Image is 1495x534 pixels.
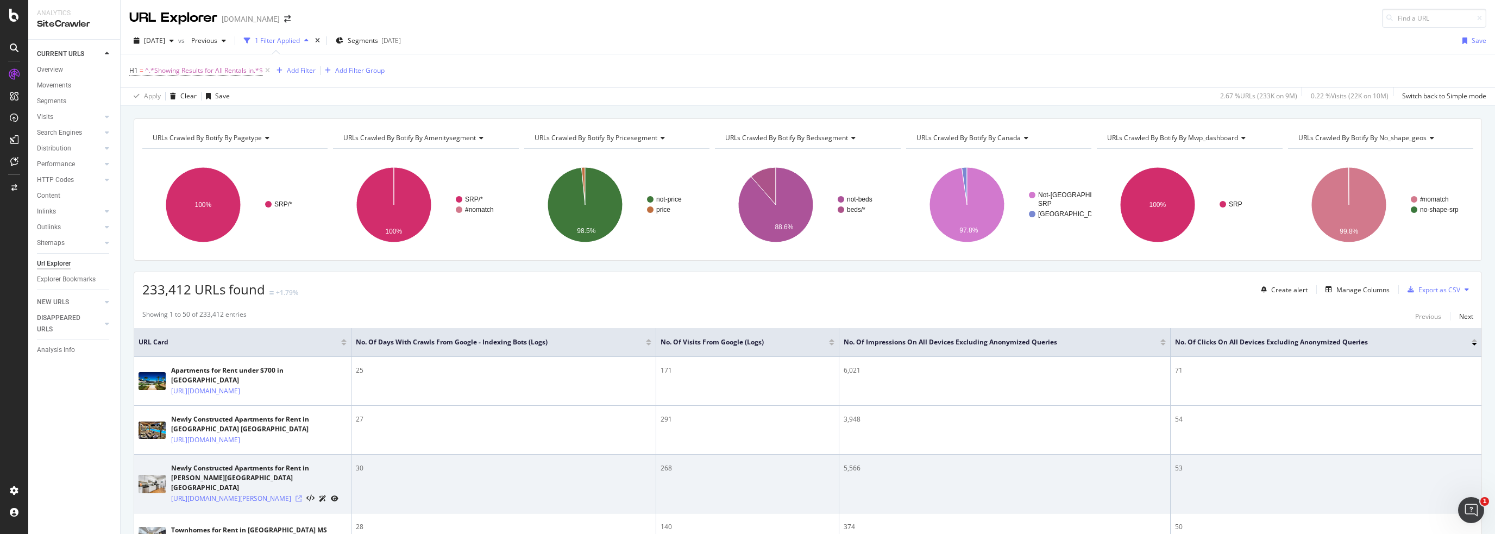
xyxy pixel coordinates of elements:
div: 5,566 [844,463,1166,473]
h4: URLs Crawled By Botify By pagetype [150,129,318,147]
text: price [656,206,670,213]
span: Segments [348,36,378,45]
div: A chart. [142,158,328,252]
div: 71 [1175,366,1477,375]
button: Next [1459,310,1473,323]
svg: A chart. [1288,158,1473,252]
button: Apply [129,87,161,105]
div: Analysis Info [37,344,75,356]
img: main image [139,422,166,439]
span: No. of Impressions On All Devices excluding anonymized queries [844,337,1144,347]
span: vs [178,36,187,45]
span: ^.*Showing Results for All Rentals in.*$ [145,63,263,78]
svg: A chart. [524,158,709,252]
div: Content [37,190,60,202]
div: times [313,35,322,46]
div: Save [1472,36,1486,45]
button: Segments[DATE] [331,32,405,49]
text: not-beds [847,196,872,203]
a: Inlinks [37,206,102,217]
span: No. of Days with Crawls from Google - Indexing Bots (Logs) [356,337,630,347]
a: CURRENT URLS [37,48,102,60]
div: A chart. [715,158,900,252]
a: Explorer Bookmarks [37,274,112,285]
svg: A chart. [1097,158,1282,252]
div: +1.79% [276,288,298,297]
div: 50 [1175,522,1477,532]
a: [URL][DOMAIN_NAME][PERSON_NAME] [171,493,291,504]
a: Segments [37,96,112,107]
text: SRP [1038,200,1052,208]
div: Apply [144,91,161,100]
a: URL Inspection [331,493,338,504]
button: Switch back to Simple mode [1398,87,1486,105]
div: arrow-right-arrow-left [284,15,291,23]
h4: URLs Crawled By Botify By pricesegment [532,129,700,147]
span: 233,412 URLs found [142,280,265,298]
div: Sitemaps [37,237,65,249]
svg: A chart. [333,158,518,252]
div: Manage Columns [1336,285,1390,294]
text: 97.8% [959,227,978,234]
text: SRP/* [465,196,483,203]
span: URLs Crawled By Botify By amenitysegment [343,133,476,142]
text: 100% [195,201,212,209]
div: [DATE] [381,36,401,45]
a: HTTP Codes [37,174,102,186]
div: Clear [180,91,197,100]
text: SRP [1229,200,1242,208]
div: 3,948 [844,414,1166,424]
button: Add Filter [272,64,316,77]
div: Add Filter Group [335,66,385,75]
a: Visit Online Page [296,495,302,502]
button: Previous [187,32,230,49]
a: Content [37,190,112,202]
text: [GEOGRAPHIC_DATA] [1038,210,1106,218]
img: Equal [269,291,274,294]
button: Create alert [1257,281,1308,298]
button: [DATE] [129,32,178,49]
text: 100% [1149,201,1166,209]
div: A chart. [906,158,1091,252]
h4: URLs Crawled By Botify By mwp_dashboard [1105,129,1272,147]
span: URLs Crawled By Botify By mwp_dashboard [1107,133,1238,142]
div: 6,021 [844,366,1166,375]
h4: URLs Crawled By Botify By amenitysegment [341,129,508,147]
div: 54 [1175,414,1477,424]
div: Newly Constructed Apartments for Rent in [PERSON_NAME][GEOGRAPHIC_DATA] [GEOGRAPHIC_DATA] [171,463,347,493]
div: URL Explorer [129,9,217,27]
div: Movements [37,80,71,91]
div: Explorer Bookmarks [37,274,96,285]
div: Search Engines [37,127,82,139]
h4: URLs Crawled By Botify By no_shape_geos [1296,129,1463,147]
text: Not-[GEOGRAPHIC_DATA]- [1038,191,1121,199]
div: 171 [661,366,834,375]
button: View HTML Source [306,495,315,502]
img: main image [139,372,166,390]
div: Overview [37,64,63,76]
div: 30 [356,463,651,473]
button: Manage Columns [1321,283,1390,296]
div: [DOMAIN_NAME] [222,14,280,24]
text: 98.5% [577,227,595,235]
input: Find a URL [1382,9,1486,28]
span: No. of Visits from Google (Logs) [661,337,813,347]
div: 1 Filter Applied [255,36,300,45]
div: HTTP Codes [37,174,74,186]
text: not-price [656,196,682,203]
h4: URLs Crawled By Botify By canada [914,129,1082,147]
button: Save [202,87,230,105]
h4: URLs Crawled By Botify By bedssegment [723,129,890,147]
button: Clear [166,87,197,105]
a: Outlinks [37,222,102,233]
text: #nomatch [465,206,494,213]
text: no-shape-srp [1420,206,1459,213]
a: Performance [37,159,102,170]
a: Movements [37,80,112,91]
button: Export as CSV [1403,281,1460,298]
text: 99.8% [1340,228,1358,235]
a: Analysis Info [37,344,112,356]
div: 268 [661,463,834,473]
text: 88.6% [775,223,794,231]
